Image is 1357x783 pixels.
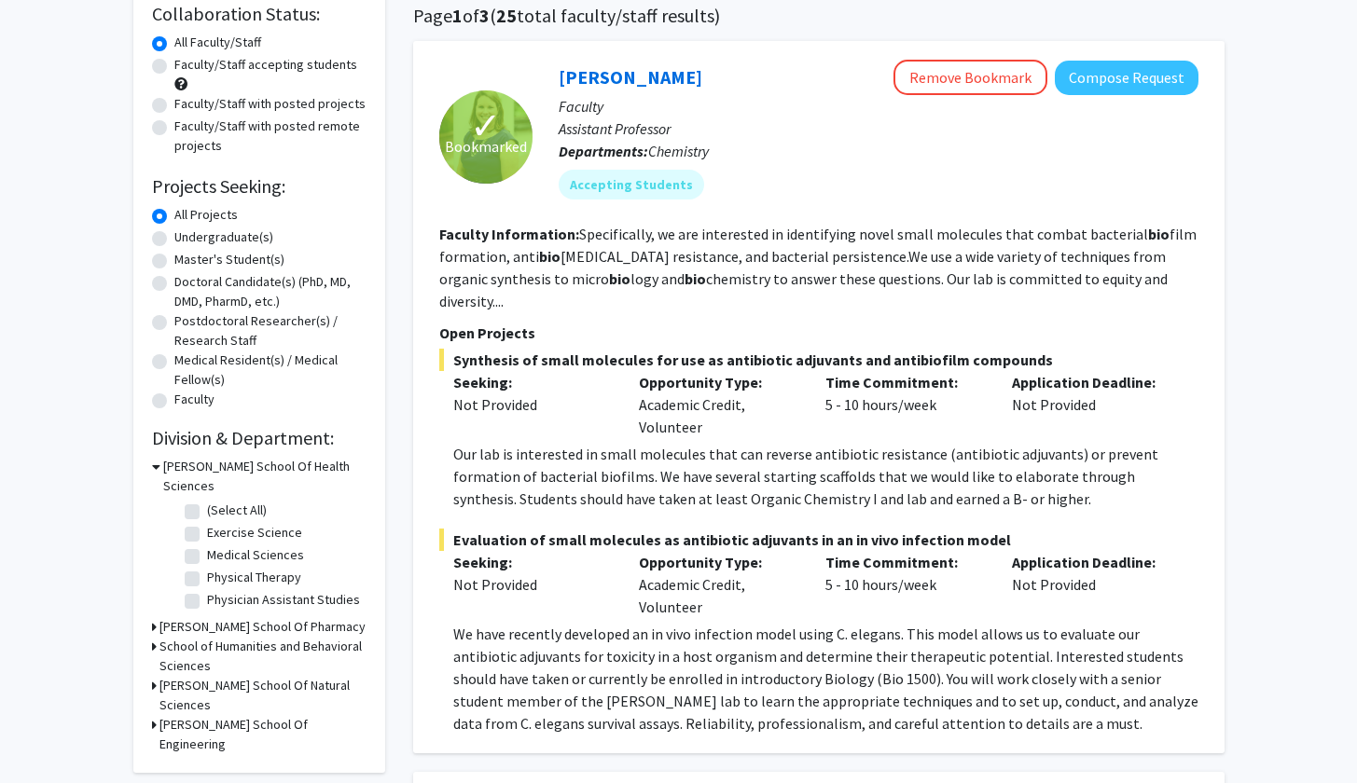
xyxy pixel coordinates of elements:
[559,117,1198,140] p: Assistant Professor
[207,501,267,520] label: (Select All)
[998,551,1184,618] div: Not Provided
[453,573,612,596] div: Not Provided
[207,523,302,543] label: Exercise Science
[479,4,490,27] span: 3
[539,247,561,266] b: bio
[174,311,367,350] label: Postdoctoral Researcher(s) / Research Staff
[453,551,612,573] p: Seeking:
[453,371,612,393] p: Seeking:
[159,617,366,637] h3: [PERSON_NAME] School Of Pharmacy
[625,551,811,618] div: Academic Credit, Volunteer
[159,637,367,676] h3: School of Humanities and Behavioral Sciences
[413,5,1225,27] h1: Page of ( total faculty/staff results)
[174,94,366,114] label: Faculty/Staff with posted projects
[609,269,630,288] b: bio
[1148,225,1170,243] b: bio
[207,590,360,610] label: Physician Assistant Studies
[648,142,709,160] span: Chemistry
[452,4,463,27] span: 1
[174,350,367,390] label: Medical Resident(s) / Medical Fellow(s)
[152,175,367,198] h2: Projects Seeking:
[174,272,367,311] label: Doctoral Candidate(s) (PhD, MD, DMD, PharmD, etc.)
[1012,551,1170,573] p: Application Deadline:
[174,55,357,75] label: Faculty/Staff accepting students
[163,457,367,496] h3: [PERSON_NAME] School Of Health Sciences
[559,65,702,89] a: [PERSON_NAME]
[453,623,1198,735] p: We have recently developed an in vivo infection model using C. elegans. This model allows us to e...
[14,699,79,769] iframe: Chat
[174,205,238,225] label: All Projects
[207,568,301,587] label: Physical Therapy
[559,142,648,160] b: Departments:
[439,529,1198,551] span: Evaluation of small molecules as antibiotic adjuvants in an in vivo infection model
[439,349,1198,371] span: Synthesis of small molecules for use as antibiotic adjuvants and antibiofilm compounds
[174,117,367,156] label: Faculty/Staff with posted remote projects
[825,551,984,573] p: Time Commitment:
[439,225,1197,310] fg-read-more: Specifically, we are interested in identifying novel small molecules that combat bacterial film f...
[207,545,304,565] label: Medical Sciences
[159,715,367,754] h3: [PERSON_NAME] School Of Engineering
[1012,371,1170,393] p: Application Deadline:
[152,427,367,449] h2: Division & Department:
[159,676,367,715] h3: [PERSON_NAME] School Of Natural Sciences
[811,551,998,618] div: 5 - 10 hours/week
[439,225,579,243] b: Faculty Information:
[453,443,1198,510] p: Our lab is interested in small molecules that can reverse antibiotic resistance (antibiotic adjuv...
[496,4,517,27] span: 25
[439,322,1198,344] p: Open Projects
[639,551,797,573] p: Opportunity Type:
[174,33,261,52] label: All Faculty/Staff
[1055,61,1198,95] button: Compose Request to Meghan Blackledge
[453,393,612,416] div: Not Provided
[685,269,706,288] b: bio
[639,371,797,393] p: Opportunity Type:
[174,390,215,409] label: Faculty
[998,371,1184,438] div: Not Provided
[174,227,273,247] label: Undergraduate(s)
[811,371,998,438] div: 5 - 10 hours/week
[893,60,1047,95] button: Remove Bookmark
[625,371,811,438] div: Academic Credit, Volunteer
[152,3,367,25] h2: Collaboration Status:
[174,250,284,269] label: Master's Student(s)
[470,117,502,135] span: ✓
[559,95,1198,117] p: Faculty
[559,170,704,199] mat-chip: Accepting Students
[825,371,984,393] p: Time Commitment:
[445,135,527,158] span: Bookmarked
